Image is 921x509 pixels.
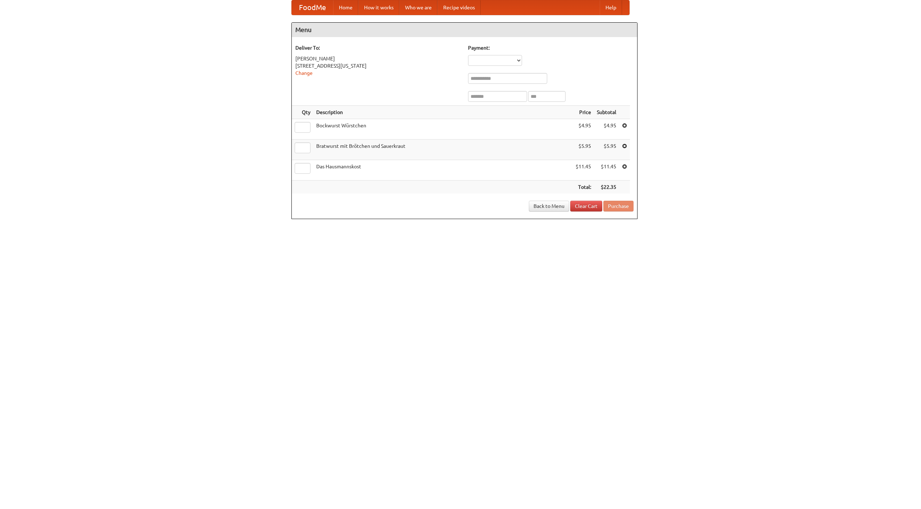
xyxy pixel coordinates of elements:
[295,44,461,51] h5: Deliver To:
[529,201,569,212] a: Back to Menu
[313,160,573,181] td: Das Hausmannskost
[594,119,619,140] td: $4.95
[573,106,594,119] th: Price
[594,181,619,194] th: $22.35
[313,140,573,160] td: Bratwurst mit Brötchen und Sauerkraut
[573,160,594,181] td: $11.45
[333,0,358,15] a: Home
[295,70,313,76] a: Change
[313,106,573,119] th: Description
[570,201,602,212] a: Clear Cart
[594,140,619,160] td: $5.95
[292,0,333,15] a: FoodMe
[573,140,594,160] td: $5.95
[468,44,634,51] h5: Payment:
[437,0,481,15] a: Recipe videos
[594,106,619,119] th: Subtotal
[594,160,619,181] td: $11.45
[292,106,313,119] th: Qty
[573,119,594,140] td: $4.95
[295,62,461,69] div: [STREET_ADDRESS][US_STATE]
[600,0,622,15] a: Help
[292,23,637,37] h4: Menu
[603,201,634,212] button: Purchase
[573,181,594,194] th: Total:
[295,55,461,62] div: [PERSON_NAME]
[313,119,573,140] td: Bockwurst Würstchen
[399,0,437,15] a: Who we are
[358,0,399,15] a: How it works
